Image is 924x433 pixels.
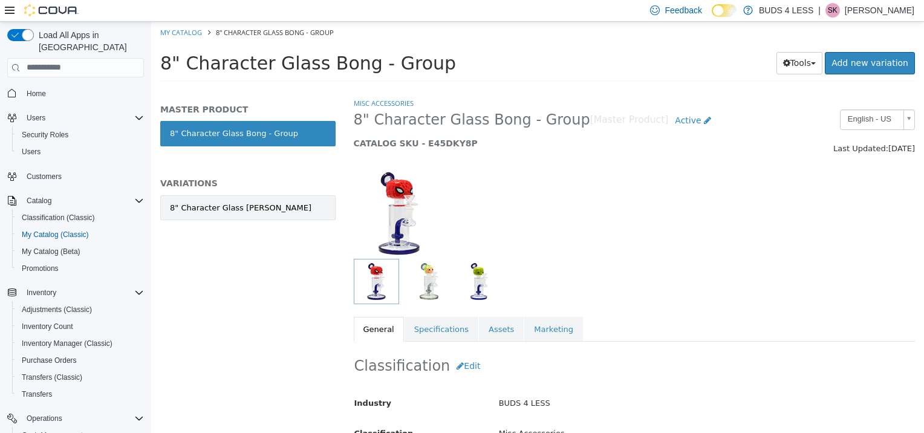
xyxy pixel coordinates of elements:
[439,94,518,103] small: [Master Product]
[22,305,92,314] span: Adjustments (Classic)
[22,230,89,239] span: My Catalog (Classic)
[27,172,62,181] span: Customers
[12,126,149,143] button: Security Roles
[17,261,63,276] a: Promotions
[712,4,737,17] input: Dark Mode
[22,411,144,426] span: Operations
[2,410,149,427] button: Operations
[22,194,56,208] button: Catalog
[2,85,149,102] button: Home
[17,370,87,385] a: Transfers (Classic)
[22,111,144,125] span: Users
[12,260,149,277] button: Promotions
[299,333,336,356] button: Edit
[17,244,85,259] a: My Catalog (Beta)
[682,122,737,131] span: Last Updated:
[828,3,838,18] span: SK
[17,387,57,402] a: Transfers
[22,356,77,365] span: Purchase Orders
[12,143,149,160] button: Users
[22,130,68,140] span: Security Roles
[12,386,149,403] button: Transfers
[22,169,144,184] span: Customers
[22,389,52,399] span: Transfers
[34,29,144,53] span: Load All Apps in [GEOGRAPHIC_DATA]
[22,147,41,157] span: Users
[12,352,149,369] button: Purchase Orders
[65,6,183,15] span: 8" Character Glass Bong - Group
[22,111,50,125] button: Users
[203,116,619,127] h5: CATALOG SKU - E45DKY8P
[12,301,149,318] button: Adjustments (Classic)
[759,3,813,18] p: BUDS 4 LESS
[203,89,439,108] span: 8" Character Glass Bong - Group
[665,4,701,16] span: Feedback
[2,192,149,209] button: Catalog
[203,333,764,356] h2: Classification
[674,30,764,53] a: Add new variation
[22,411,67,426] button: Operations
[22,322,73,331] span: Inventory Count
[17,145,144,159] span: Users
[17,261,144,276] span: Promotions
[17,319,78,334] a: Inventory Count
[22,213,95,223] span: Classification (Classic)
[9,82,184,93] h5: MASTER PRODUCT
[339,402,772,423] div: Misc Accessories
[27,288,56,298] span: Inventory
[12,369,149,386] button: Transfers (Classic)
[12,226,149,243] button: My Catalog (Classic)
[818,3,821,18] p: |
[825,3,840,18] div: Stacey Knisley
[17,302,144,317] span: Adjustments (Classic)
[17,302,97,317] a: Adjustments (Classic)
[17,319,144,334] span: Inventory Count
[22,194,144,208] span: Catalog
[17,210,100,225] a: Classification (Classic)
[339,371,772,392] div: BUDS 4 LESS
[17,353,144,368] span: Purchase Orders
[12,209,149,226] button: Classification (Classic)
[253,295,327,321] a: Specifications
[12,243,149,260] button: My Catalog (Beta)
[22,169,67,184] a: Customers
[27,414,62,423] span: Operations
[737,122,764,131] span: [DATE]
[689,88,764,108] a: English - US
[9,156,184,167] h5: VARIATIONS
[625,30,672,53] button: Tools
[17,336,117,351] a: Inventory Manager (Classic)
[24,4,79,16] img: Cova
[19,180,160,192] div: 8" Character Glass [PERSON_NAME]
[203,295,253,321] a: General
[17,227,144,242] span: My Catalog (Classic)
[689,88,747,107] span: English - US
[17,370,144,385] span: Transfers (Classic)
[27,89,46,99] span: Home
[2,168,149,185] button: Customers
[27,113,45,123] span: Users
[203,77,262,86] a: Misc Accessories
[22,86,51,101] a: Home
[2,109,149,126] button: Users
[22,373,82,382] span: Transfers (Classic)
[373,295,432,321] a: Marketing
[203,407,262,416] span: Classification
[17,227,94,242] a: My Catalog (Classic)
[22,86,144,101] span: Home
[17,145,45,159] a: Users
[17,244,144,259] span: My Catalog (Beta)
[17,353,82,368] a: Purchase Orders
[9,31,305,52] span: 8" Character Glass Bong - Group
[17,387,144,402] span: Transfers
[203,146,293,237] img: 150
[17,128,144,142] span: Security Roles
[203,377,241,386] span: Industry
[9,6,51,15] a: My Catalog
[2,284,149,301] button: Inventory
[845,3,914,18] p: [PERSON_NAME]
[12,335,149,352] button: Inventory Manager (Classic)
[12,318,149,335] button: Inventory Count
[524,94,550,103] span: Active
